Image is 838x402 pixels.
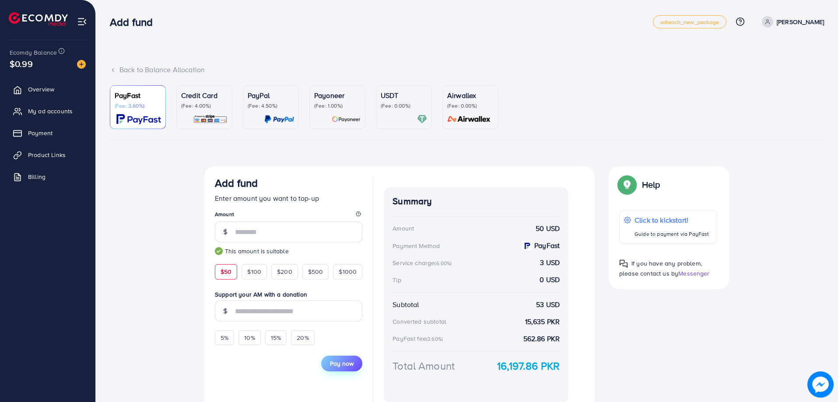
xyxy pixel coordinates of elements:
[522,241,532,251] img: payment
[248,102,294,109] p: (Fee: 4.50%)
[619,177,635,192] img: Popup guide
[116,114,161,124] img: card
[215,247,223,255] img: guide
[642,179,660,190] p: Help
[221,267,231,276] span: $50
[271,333,281,342] span: 15%
[523,334,560,344] strong: 562.86 PKR
[77,17,87,27] img: menu
[277,267,292,276] span: $200
[447,102,494,109] p: (Fee: 0.00%)
[435,260,452,267] small: (6.00%)
[653,15,726,28] a: adreach_new_package
[115,102,161,109] p: (Fee: 3.60%)
[28,129,53,137] span: Payment
[321,356,362,371] button: Pay now
[248,90,294,101] p: PayPal
[381,102,427,109] p: (Fee: 0.00%)
[417,114,427,124] img: card
[393,300,419,310] div: Subtotal
[426,336,443,343] small: (3.60%)
[7,124,89,142] a: Payment
[619,259,628,268] img: Popup guide
[525,317,560,327] strong: 15,635 PKR
[297,333,309,342] span: 20%
[308,267,323,276] span: $500
[393,196,560,207] h4: Summary
[660,19,719,25] span: adreach_new_package
[445,114,494,124] img: card
[215,210,362,221] legend: Amount
[497,358,560,374] strong: 16,197.86 PKR
[540,275,560,285] strong: 0 USD
[447,90,494,101] p: Airwallex
[110,16,160,28] h3: Add fund
[115,90,161,101] p: PayFast
[7,102,89,120] a: My ad accounts
[332,114,361,124] img: card
[635,215,709,225] p: Click to kickstart!
[181,102,228,109] p: (Fee: 4.00%)
[536,300,560,310] strong: 53 USD
[393,224,414,233] div: Amount
[678,269,709,278] span: Messenger
[247,267,261,276] span: $100
[110,65,824,75] div: Back to Balance Allocation
[215,177,258,189] h3: Add fund
[393,259,454,267] div: Service charge
[10,48,57,57] span: Ecomdy Balance
[10,57,33,70] span: $0.99
[77,60,86,69] img: image
[221,333,228,342] span: 5%
[244,333,255,342] span: 10%
[330,359,354,368] span: Pay now
[28,107,73,115] span: My ad accounts
[393,317,446,326] div: Converted subtotal
[807,371,834,398] img: image
[28,150,66,159] span: Product Links
[9,12,68,26] img: logo
[619,259,702,278] span: If you have any problem, please contact us by
[339,267,357,276] span: $1000
[181,90,228,101] p: Credit Card
[635,229,709,239] p: Guide to payment via PayFast
[7,146,89,164] a: Product Links
[314,102,361,109] p: (Fee: 1.00%)
[540,258,560,268] strong: 3 USD
[536,224,560,234] strong: 50 USD
[193,114,228,124] img: card
[215,290,362,299] label: Support your AM with a donation
[215,247,362,255] small: This amount is suitable
[393,276,401,284] div: Tip
[7,80,89,98] a: Overview
[381,90,427,101] p: USDT
[28,85,54,94] span: Overview
[393,334,445,343] div: PayFast fee
[393,241,440,250] div: Payment Method
[758,16,824,28] a: [PERSON_NAME]
[28,172,46,181] span: Billing
[777,17,824,27] p: [PERSON_NAME]
[264,114,294,124] img: card
[534,241,560,251] strong: PayFast
[314,90,361,101] p: Payoneer
[393,358,455,374] div: Total Amount
[215,193,362,203] p: Enter amount you want to top-up
[7,168,89,185] a: Billing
